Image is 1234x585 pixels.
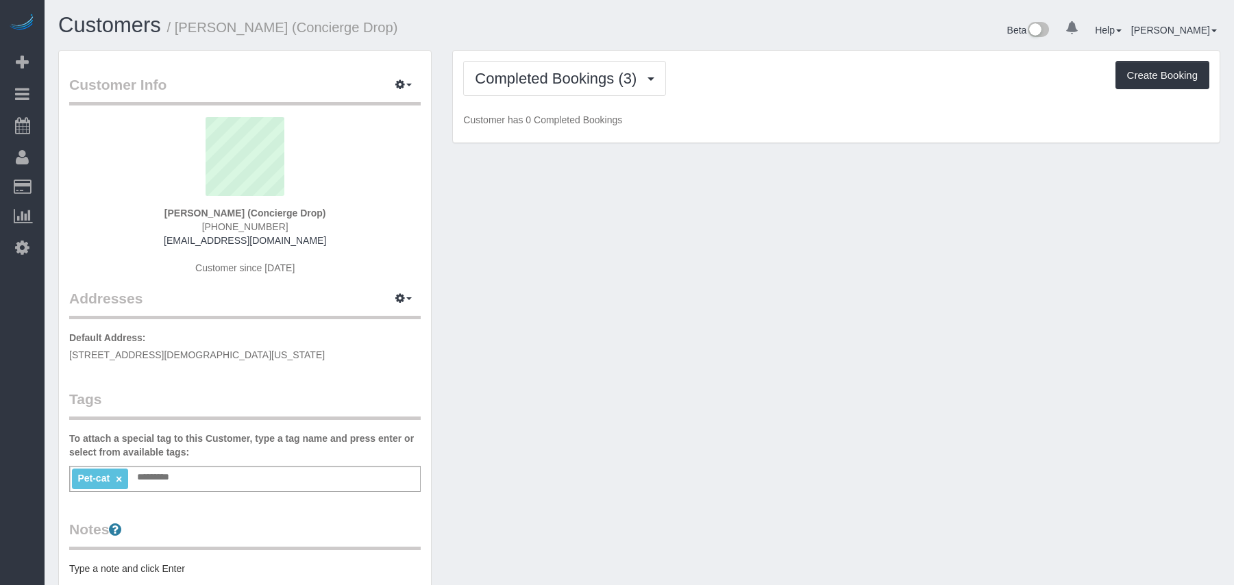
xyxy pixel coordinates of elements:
legend: Customer Info [69,75,421,105]
label: To attach a special tag to this Customer, type a tag name and press enter or select from availabl... [69,432,421,459]
span: Customer since [DATE] [195,262,295,273]
span: Pet-cat [77,473,110,484]
a: × [116,473,122,485]
img: New interface [1026,22,1049,40]
p: Customer has 0 Completed Bookings [463,113,1209,127]
button: Completed Bookings (3) [463,61,666,96]
button: Create Booking [1115,61,1209,90]
a: Customers [58,13,161,37]
a: [EMAIL_ADDRESS][DOMAIN_NAME] [164,235,326,246]
small: / [PERSON_NAME] (Concierge Drop) [167,20,398,35]
pre: Type a note and click Enter [69,562,421,575]
span: Completed Bookings (3) [475,70,643,87]
img: Automaid Logo [8,14,36,33]
span: [PHONE_NUMBER] [202,221,288,232]
a: Beta [1007,25,1050,36]
strong: [PERSON_NAME] (Concierge Drop) [164,208,326,219]
legend: Notes [69,519,421,550]
a: [PERSON_NAME] [1131,25,1217,36]
legend: Tags [69,389,421,420]
label: Default Address: [69,331,146,345]
span: [STREET_ADDRESS][DEMOGRAPHIC_DATA][US_STATE] [69,349,325,360]
a: Help [1095,25,1122,36]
